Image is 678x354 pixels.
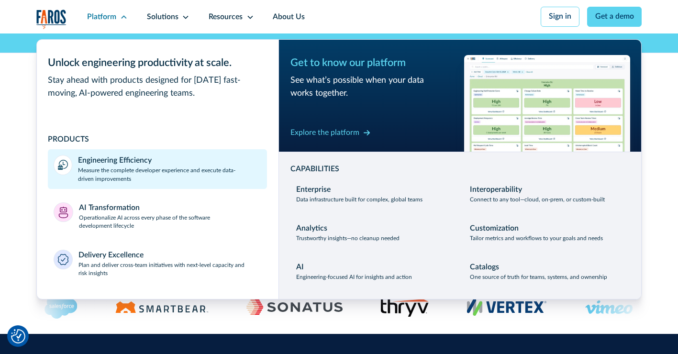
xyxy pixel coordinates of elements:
[79,214,262,231] p: Operationalize AI across every phase of the software development lifecycle
[470,184,522,196] div: Interoperability
[290,178,456,210] a: EnterpriseData infrastructure built for complex, global teams
[290,127,359,139] div: Explore the platform
[296,262,304,273] div: AI
[209,11,243,23] div: Resources
[467,299,547,316] img: Vertex's logo
[87,11,116,23] div: Platform
[79,202,140,214] div: AI Transformation
[11,329,25,343] button: Cookie Settings
[48,134,267,145] div: PRODUCTS
[48,149,267,189] a: Engineering EfficiencyMeasure the complete developer experience and execute data-driven improvements
[147,11,178,23] div: Solutions
[48,55,267,71] div: Unlock engineering productivity at scale.
[36,10,67,29] a: home
[464,218,630,249] a: CustomizationTailor metrics and workflows to your goals and needs
[290,74,456,100] div: See what’s possible when your data works together.
[36,33,642,299] nav: Platform
[48,74,267,100] div: Stay ahead with products designed for [DATE] fast-moving, AI-powered engineering teams.
[470,262,499,273] div: Catalogs
[381,298,429,317] img: Thryv's logo
[48,197,267,236] a: AI TransformationOperationalize AI across every phase of the software development lifecycle
[470,223,519,234] div: Customization
[296,273,412,282] p: Engineering-focused AI for insights and action
[296,184,331,196] div: Enterprise
[115,301,209,313] img: Logo of the software testing platform SmartBear.
[470,196,605,204] p: Connect to any tool—cloud, on-prem, or custom-built
[470,234,603,243] p: Tailor metrics and workflows to your goals and needs
[296,234,400,243] p: Trustworthy insights—no cleanup needed
[78,250,144,261] div: Delivery Excellence
[290,55,456,71] div: Get to know our platform
[36,10,67,29] img: Logo of the analytics and reporting company Faros.
[290,164,630,175] div: CAPABILITIES
[587,7,642,27] a: Get a demo
[296,196,422,204] p: Data infrastructure built for complex, global teams
[48,244,267,284] a: Delivery ExcellencePlan and deliver cross-team initiatives with next-level capacity and risk insi...
[470,273,607,282] p: One source of truth for teams, systems, and ownership
[290,218,456,249] a: AnalyticsTrustworthy insights—no cleanup needed
[290,256,456,288] a: AIEngineering-focused AI for insights and action
[246,299,343,315] img: Sonatus Logo
[78,155,152,166] div: Engineering Efficiency
[78,166,262,184] p: Measure the complete developer experience and execute data-driven improvements
[464,178,630,210] a: InteroperabilityConnect to any tool—cloud, on-prem, or custom-built
[11,329,25,343] img: Revisit consent button
[296,223,327,234] div: Analytics
[290,125,371,141] a: Explore the platform
[541,7,579,27] a: Sign in
[464,256,630,288] a: CatalogsOne source of truth for teams, systems, and ownership
[464,55,630,152] img: Workflow productivity trends heatmap chart
[78,261,262,278] p: Plan and deliver cross-team initiatives with next-level capacity and risk insights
